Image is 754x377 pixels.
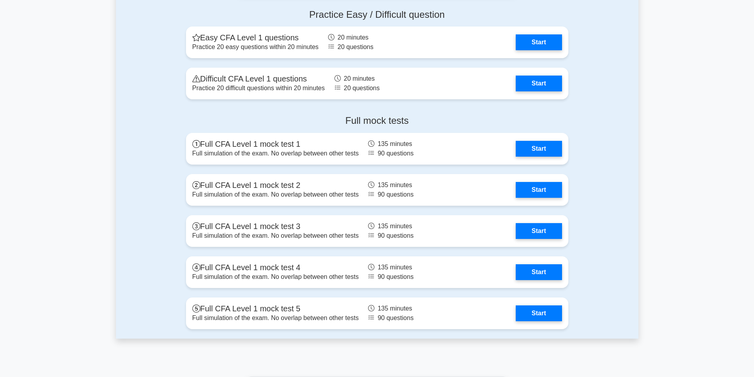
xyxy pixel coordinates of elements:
[516,223,562,239] a: Start
[516,34,562,50] a: Start
[516,141,562,157] a: Start
[516,264,562,280] a: Start
[186,115,568,127] h4: Full mock tests
[186,9,568,21] h4: Practice Easy / Difficult question
[516,182,562,198] a: Start
[516,305,562,321] a: Start
[516,76,562,91] a: Start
